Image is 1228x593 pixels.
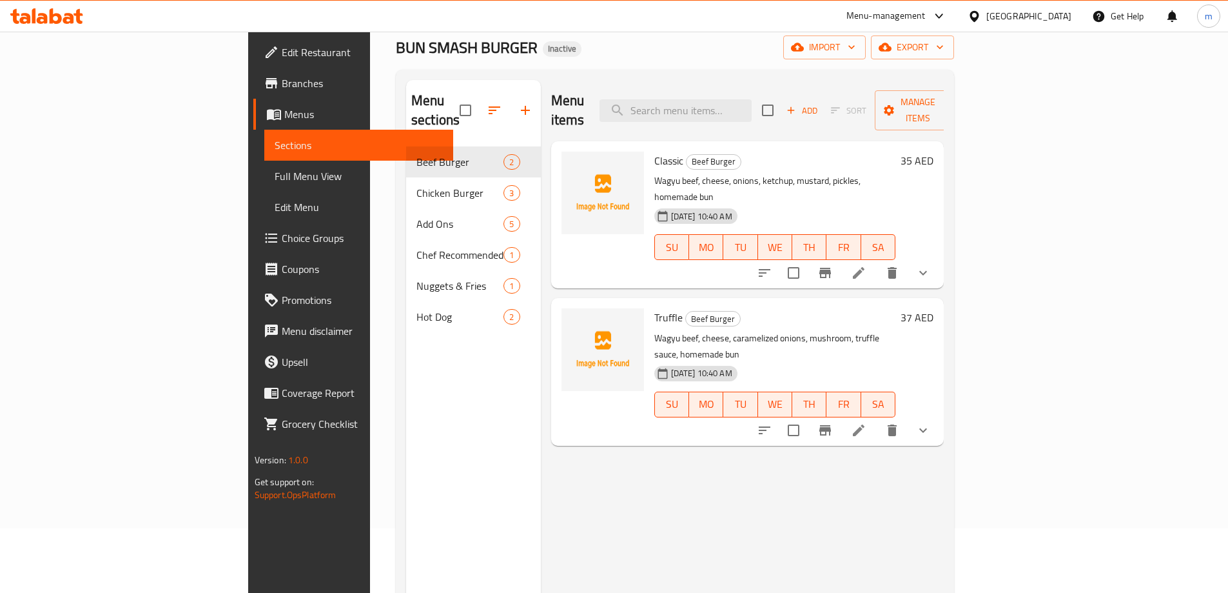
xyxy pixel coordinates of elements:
[253,316,453,347] a: Menu disclaimer
[689,234,723,260] button: MO
[728,395,752,414] span: TU
[792,234,826,260] button: TH
[551,91,585,130] h2: Menu items
[416,309,503,325] span: Hot Dog
[792,392,826,417] button: TH
[781,101,823,121] span: Add item
[758,234,792,260] button: WE
[253,285,453,316] a: Promotions
[901,308,933,327] h6: 37 AED
[253,223,453,254] a: Choice Groups
[654,234,689,260] button: SU
[275,199,443,215] span: Edit Menu
[660,238,684,257] span: SU
[503,216,520,232] div: items
[781,101,823,121] button: Add
[503,154,520,170] div: items
[288,452,308,468] span: 1.0.0
[504,218,519,230] span: 5
[832,238,855,257] span: FR
[284,106,443,122] span: Menus
[282,323,443,339] span: Menu disclaimer
[282,261,443,277] span: Coupons
[504,280,519,292] span: 1
[503,185,520,201] div: items
[504,156,519,168] span: 2
[599,99,752,122] input: search
[255,474,314,490] span: Get support on:
[253,37,453,68] a: Edit Restaurant
[282,45,443,60] span: Edit Restaurant
[282,75,443,91] span: Branches
[479,95,510,126] span: Sort sections
[503,247,520,263] div: items
[871,35,954,59] button: export
[785,103,819,118] span: Add
[780,259,807,286] span: Select to update
[654,173,896,205] p: Wagyu beef, cheese, onions, ketchup, mustard, pickles, homemade bun
[406,270,541,301] div: Nuggets & Fries1
[689,392,723,417] button: MO
[416,185,503,201] div: Chicken Burger
[986,9,1071,23] div: [GEOGRAPHIC_DATA]
[543,43,581,54] span: Inactive
[253,68,453,99] a: Branches
[694,395,718,414] span: MO
[416,278,503,294] span: Nuggets & Fries
[823,101,875,121] span: Select section first
[851,423,866,438] a: Edit menu item
[282,230,443,246] span: Choice Groups
[783,35,866,59] button: import
[832,395,855,414] span: FR
[723,392,757,417] button: TU
[686,154,741,170] div: Beef Burger
[264,192,453,223] a: Edit Menu
[687,154,741,169] span: Beef Burger
[654,392,689,417] button: SU
[264,161,453,192] a: Full Menu View
[685,311,741,327] div: Beef Burger
[810,257,841,288] button: Branch-specific-item
[253,254,453,285] a: Coupons
[794,39,855,55] span: import
[275,137,443,153] span: Sections
[416,154,503,170] span: Beef Burger
[758,392,792,417] button: WE
[543,41,581,57] div: Inactive
[866,395,890,414] span: SA
[851,265,866,281] a: Edit menu item
[275,168,443,184] span: Full Menu View
[908,415,939,446] button: show more
[728,238,752,257] span: TU
[1205,9,1213,23] span: m
[694,238,718,257] span: MO
[255,452,286,468] span: Version:
[754,97,781,124] span: Select section
[908,257,939,288] button: show more
[503,309,520,325] div: items
[396,33,538,62] span: BUN SMASH BURGER
[406,146,541,177] div: Beef Burger2
[416,247,503,263] span: Chef Recommended
[654,308,683,327] span: Truffle
[826,234,861,260] button: FR
[654,330,896,363] p: Wagyu beef, cheese, caramelized onions, mushroom, truffle sauce, homemade bun
[253,377,453,408] a: Coverage Report
[416,216,503,232] span: Add Ons
[885,94,951,126] span: Manage items
[877,257,908,288] button: delete
[253,408,453,439] a: Grocery Checklist
[826,392,861,417] button: FR
[875,90,961,130] button: Manage items
[654,151,683,170] span: Classic
[503,278,520,294] div: items
[846,8,926,24] div: Menu-management
[282,292,443,308] span: Promotions
[763,238,787,257] span: WE
[264,130,453,161] a: Sections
